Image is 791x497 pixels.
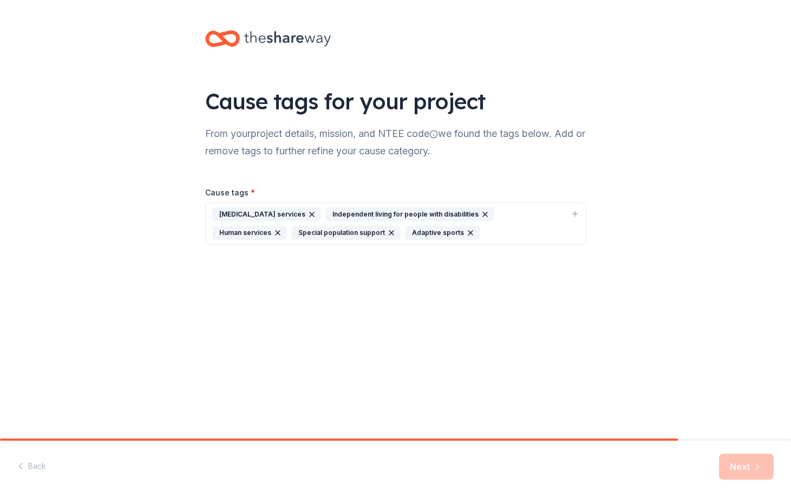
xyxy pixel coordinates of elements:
div: [MEDICAL_DATA] services [212,207,321,221]
div: Independent living for people with disabilities [325,207,494,221]
div: Special population support [291,226,401,240]
div: From your project details, mission, and NTEE code we found the tags below. Add or remove tags to ... [205,125,586,160]
button: [MEDICAL_DATA] servicesIndependent living for people with disabilitiesHuman servicesSpecial popul... [205,202,586,245]
div: Human services [212,226,287,240]
div: Adaptive sports [405,226,480,240]
label: Cause tags [205,187,255,198]
div: Cause tags for your project [205,86,586,116]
